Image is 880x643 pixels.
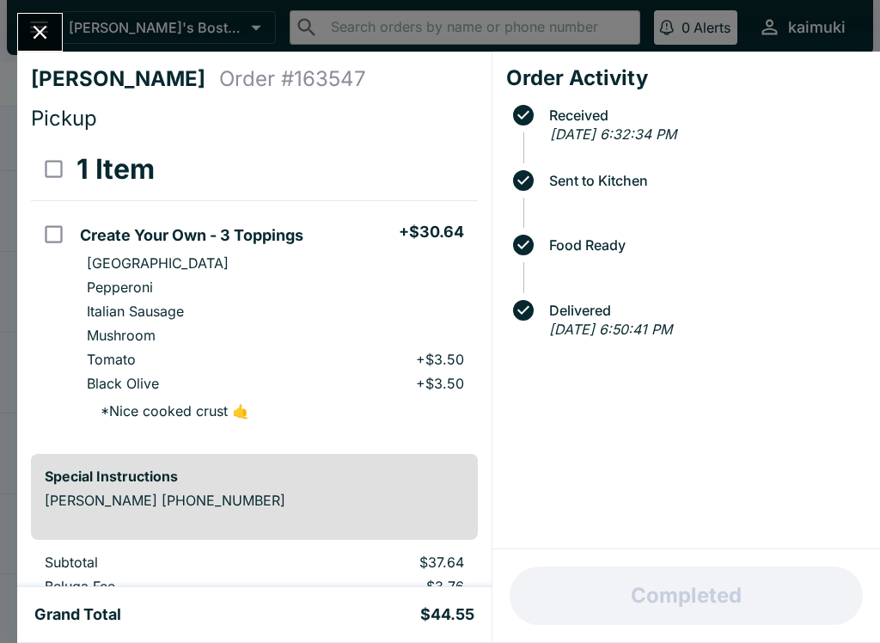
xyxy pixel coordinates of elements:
em: [DATE] 6:32:34 PM [550,126,676,143]
p: Mushroom [87,327,156,344]
p: $37.64 [299,554,464,571]
p: + $3.50 [416,375,464,392]
h5: Create Your Own - 3 Toppings [80,225,303,246]
span: Pickup [31,106,97,131]
p: * Nice cooked crust 🤙 [87,402,249,419]
span: Food Ready [541,237,866,253]
p: Pepperoni [87,279,153,296]
h4: Order # 163547 [219,66,366,92]
p: Beluga Fee [45,578,272,595]
h4: [PERSON_NAME] [31,66,219,92]
button: Close [18,14,62,51]
p: $3.76 [299,578,464,595]
span: Delivered [541,303,866,318]
em: [DATE] 6:50:41 PM [549,321,672,338]
p: Subtotal [45,554,272,571]
p: [PERSON_NAME] [PHONE_NUMBER] [45,492,464,509]
h5: Grand Total [34,604,121,625]
p: [GEOGRAPHIC_DATA] [87,254,229,272]
table: orders table [31,138,478,440]
h4: Order Activity [506,65,866,91]
h5: $44.55 [420,604,474,625]
p: Black Olive [87,375,159,392]
h3: 1 Item [76,152,155,187]
span: Received [541,107,866,123]
h5: + $30.64 [399,222,464,242]
p: Italian Sausage [87,303,184,320]
p: Tomato [87,351,136,368]
p: + $3.50 [416,351,464,368]
h6: Special Instructions [45,468,464,485]
span: Sent to Kitchen [541,173,866,188]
